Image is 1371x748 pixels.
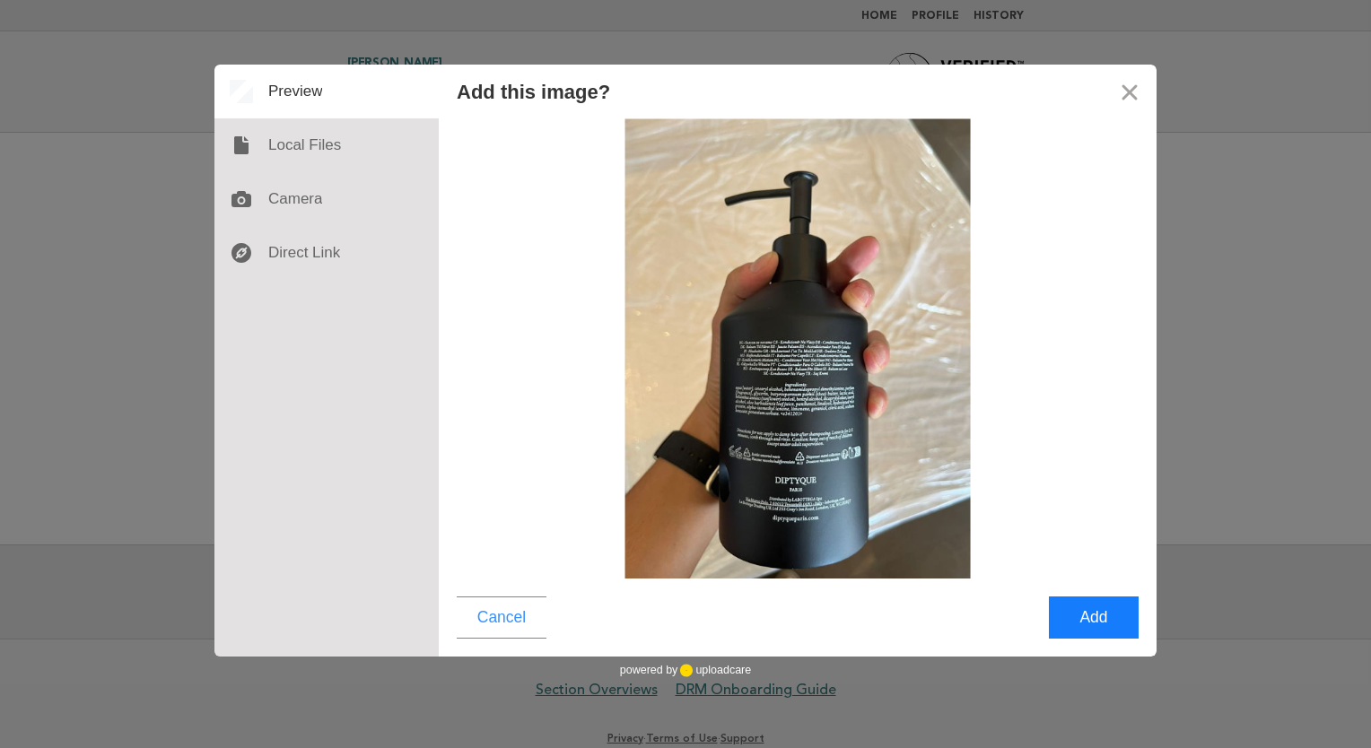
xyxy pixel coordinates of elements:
[1103,65,1157,118] button: Close
[214,172,439,226] div: Camera
[1049,596,1139,639] button: Add
[677,664,751,677] a: uploadcare
[214,226,439,280] div: Direct Link
[214,118,439,172] div: Local Files
[214,65,439,118] div: Preview
[625,118,971,578] img: WhatsApp Image 2025-08-25 at 14.42.31 (1).jpeg
[457,596,546,639] button: Cancel
[620,657,751,683] div: powered by
[457,81,610,103] div: Add this image?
